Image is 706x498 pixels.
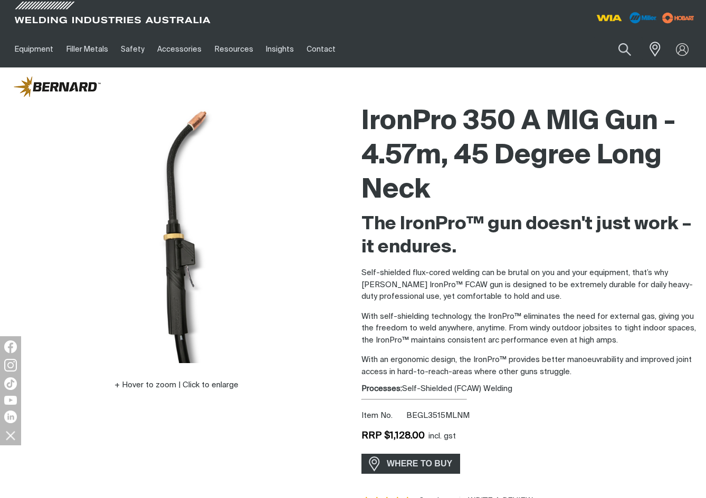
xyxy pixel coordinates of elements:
div: incl. gst [428,431,456,443]
h1: IronPro 350 A MIG Gun - 4.57m, 45 Degree Long Neck [361,105,698,208]
a: Filler Metals [60,31,114,67]
img: LinkedIn [4,411,17,423]
a: Safety [115,31,151,67]
div: priceLbl [361,429,425,443]
img: YouTube [4,396,17,405]
a: Resources [208,31,260,67]
sup: 00 [412,431,425,441]
a: Equipment [8,31,60,67]
span: BEGL3515MLNM [406,412,470,419]
nav: Main [8,31,526,67]
img: IronPro 350 A MIG Gun - 4.57m, 45 Degree Long Neck [45,100,309,363]
a: WHERE TO BUY [361,454,460,473]
p: Self-shielded flux-cored welding can be brutal on you and your equipment, that’s why [PERSON_NAME... [361,267,698,303]
h2: The IronPro™ gun doesn't just work – it endures. [361,213,698,259]
img: Facebook [4,340,17,353]
a: Accessories [151,31,208,67]
span: $1,128. [384,431,425,441]
img: TikTok [4,377,17,390]
span: WHERE TO BUY [380,455,459,472]
button: Search products [607,37,643,62]
input: Search product name or item no. [594,37,643,62]
span: RRP [361,431,384,441]
span: Item No. [361,410,404,422]
img: miller [659,10,698,26]
img: hide socials [2,426,20,444]
div: Self-Shielded (FCAW) Welding [361,383,698,395]
button: Hover to zoom | Click to enlarge [108,379,245,392]
p: With an ergonomic design, the IronPro™ provides better manoeuvrability and improved joint access ... [361,354,698,378]
img: Instagram [4,359,17,372]
p: With self-shielding technology, the IronPro™ eliminates the need for external gas, giving you the... [361,311,698,347]
a: Insights [260,31,300,67]
a: Contact [300,31,342,67]
strong: Processes: [361,385,402,393]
